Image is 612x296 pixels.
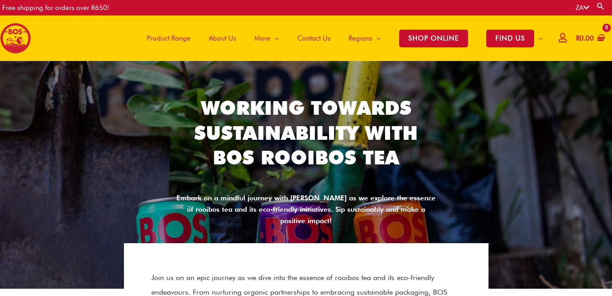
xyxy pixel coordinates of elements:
a: More [245,15,288,61]
h2: Working Towards Sustainability With BOS Rooibos Tea [174,96,438,170]
span: FIND US [486,30,534,47]
a: View Shopping Cart, empty [574,28,605,49]
a: Contact Us [288,15,339,61]
span: More [254,25,270,52]
a: Regions [339,15,390,61]
span: Regions [349,25,372,52]
span: About Us [209,25,236,52]
a: SHOP ONLINE [390,15,477,61]
nav: Site Navigation [131,15,552,61]
span: SHOP ONLINE [399,30,468,47]
a: About Us [200,15,245,61]
span: Contact Us [297,25,330,52]
a: Product Range [138,15,200,61]
a: ZA [576,4,589,12]
span: R [576,34,580,42]
div: Embark on a mindful journey with [PERSON_NAME] as we explore the essence of rooibos tea and its e... [174,193,438,226]
a: Search button [596,2,605,10]
bdi: 0.00 [576,34,594,42]
span: Product Range [147,25,190,52]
